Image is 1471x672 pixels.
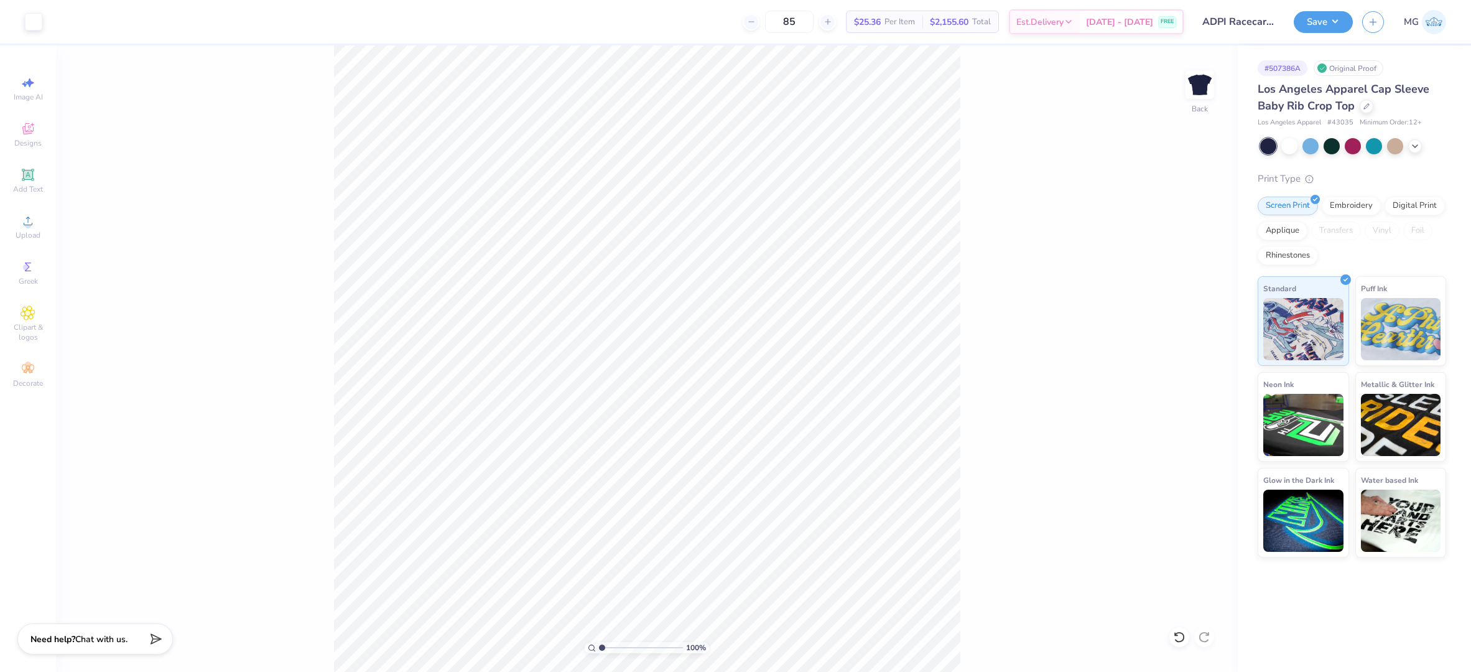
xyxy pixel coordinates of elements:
strong: Need help? [30,633,75,645]
span: Image AI [14,92,43,102]
span: # 43035 [1327,118,1353,128]
span: Total [972,16,991,29]
img: Back [1187,72,1212,97]
span: Add Text [13,184,43,194]
span: [DATE] - [DATE] [1086,16,1153,29]
span: Los Angeles Apparel Cap Sleeve Baby Rib Crop Top [1258,82,1429,113]
span: Los Angeles Apparel [1258,118,1321,128]
div: Vinyl [1365,222,1399,240]
img: Mary Grace [1422,10,1446,34]
div: Back [1192,103,1208,114]
span: Upload [16,230,40,240]
div: Original Proof [1314,60,1383,76]
img: Puff Ink [1361,298,1441,360]
span: $25.36 [854,16,881,29]
span: Decorate [13,378,43,388]
span: Minimum Order: 12 + [1360,118,1422,128]
span: Chat with us. [75,633,128,645]
span: 100 % [686,642,706,653]
input: – – [765,11,814,33]
span: Est. Delivery [1016,16,1064,29]
div: Print Type [1258,172,1446,186]
div: Applique [1258,222,1307,240]
div: Foil [1403,222,1432,240]
span: Clipart & logos [6,322,50,342]
span: Puff Ink [1361,282,1387,295]
input: Untitled Design [1193,9,1284,34]
img: Water based Ink [1361,490,1441,552]
span: Neon Ink [1263,378,1294,391]
div: Embroidery [1322,197,1381,215]
div: # 507386A [1258,60,1307,76]
img: Neon Ink [1263,394,1343,456]
span: FREE [1161,17,1174,26]
img: Standard [1263,298,1343,360]
div: Screen Print [1258,197,1318,215]
span: Standard [1263,282,1296,295]
span: Glow in the Dark Ink [1263,474,1334,487]
div: Rhinestones [1258,246,1318,265]
span: Metallic & Glitter Ink [1361,378,1434,391]
span: Designs [14,138,42,148]
a: MG [1404,10,1446,34]
span: Greek [19,276,38,286]
img: Metallic & Glitter Ink [1361,394,1441,456]
img: Glow in the Dark Ink [1263,490,1343,552]
span: MG [1404,15,1419,29]
div: Transfers [1311,222,1361,240]
button: Save [1294,11,1353,33]
span: Per Item [884,16,915,29]
span: $2,155.60 [930,16,968,29]
span: Water based Ink [1361,474,1418,487]
div: Digital Print [1385,197,1445,215]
